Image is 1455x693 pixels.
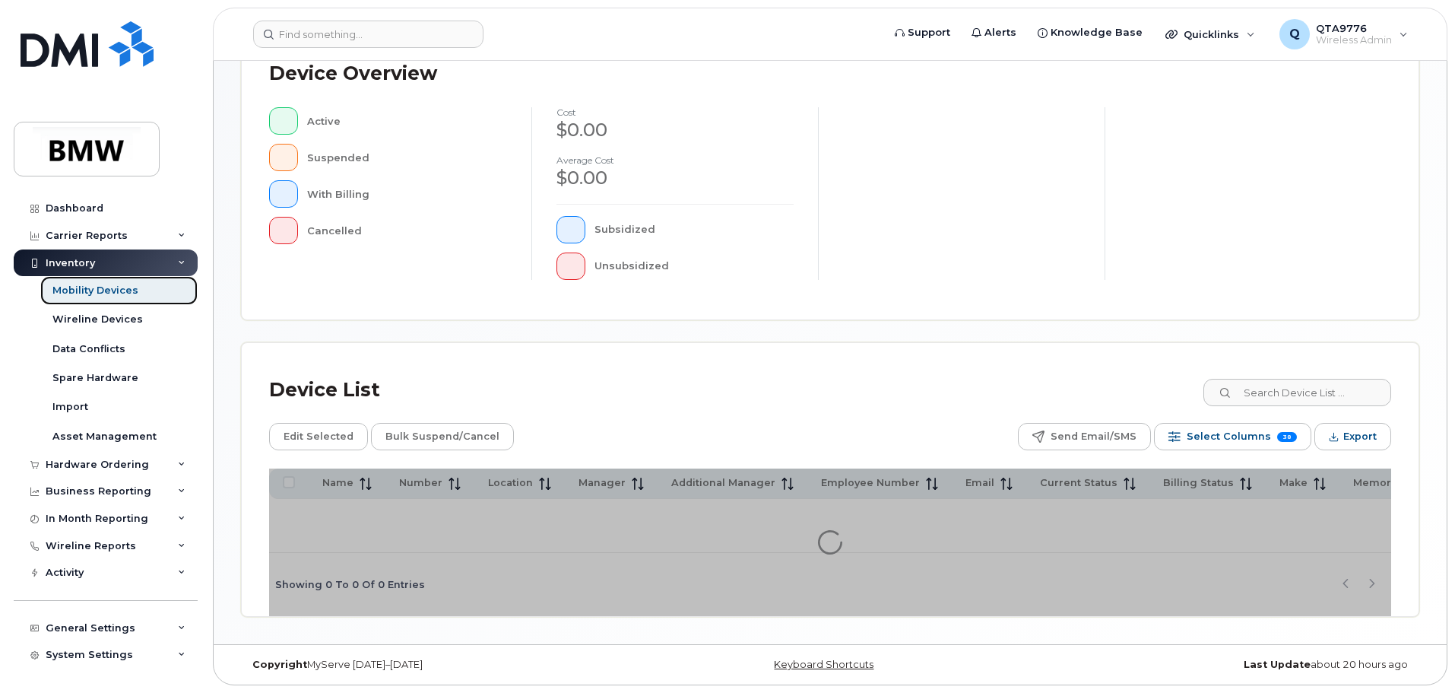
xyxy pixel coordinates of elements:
span: Quicklinks [1184,28,1239,40]
button: Bulk Suspend/Cancel [371,423,514,450]
div: With Billing [307,180,508,208]
span: Support [908,25,950,40]
div: Cancelled [307,217,508,244]
iframe: Messenger Launcher [1389,627,1444,682]
a: Keyboard Shortcuts [774,659,873,670]
h4: cost [556,107,794,117]
div: Subsidized [594,216,794,243]
span: Q [1289,25,1300,43]
div: $0.00 [556,117,794,143]
strong: Copyright [252,659,307,670]
div: Unsubsidized [594,253,794,280]
div: QTA9776 [1269,19,1419,49]
h4: Average cost [556,155,794,165]
div: MyServe [DATE]–[DATE] [241,659,634,671]
div: Active [307,107,508,135]
span: Select Columns [1187,425,1271,448]
span: Export [1343,425,1377,448]
button: Send Email/SMS [1018,423,1151,450]
button: Select Columns 38 [1154,423,1311,450]
span: 38 [1277,432,1297,442]
span: Wireless Admin [1316,34,1392,46]
strong: Last Update [1244,659,1311,670]
a: Alerts [961,17,1027,48]
input: Search Device List ... [1203,379,1391,406]
div: Device Overview [269,54,437,94]
div: about 20 hours ago [1026,659,1419,671]
span: Alerts [984,25,1016,40]
span: Edit Selected [284,425,353,448]
a: Support [884,17,961,48]
div: Suspended [307,144,508,171]
input: Find something... [253,21,483,48]
a: Knowledge Base [1027,17,1153,48]
span: QTA9776 [1316,22,1392,34]
div: Quicklinks [1155,19,1266,49]
span: Knowledge Base [1051,25,1143,40]
div: $0.00 [556,165,794,191]
span: Bulk Suspend/Cancel [385,425,499,448]
button: Export [1314,423,1391,450]
span: Send Email/SMS [1051,425,1136,448]
button: Edit Selected [269,423,368,450]
div: Device List [269,370,380,410]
